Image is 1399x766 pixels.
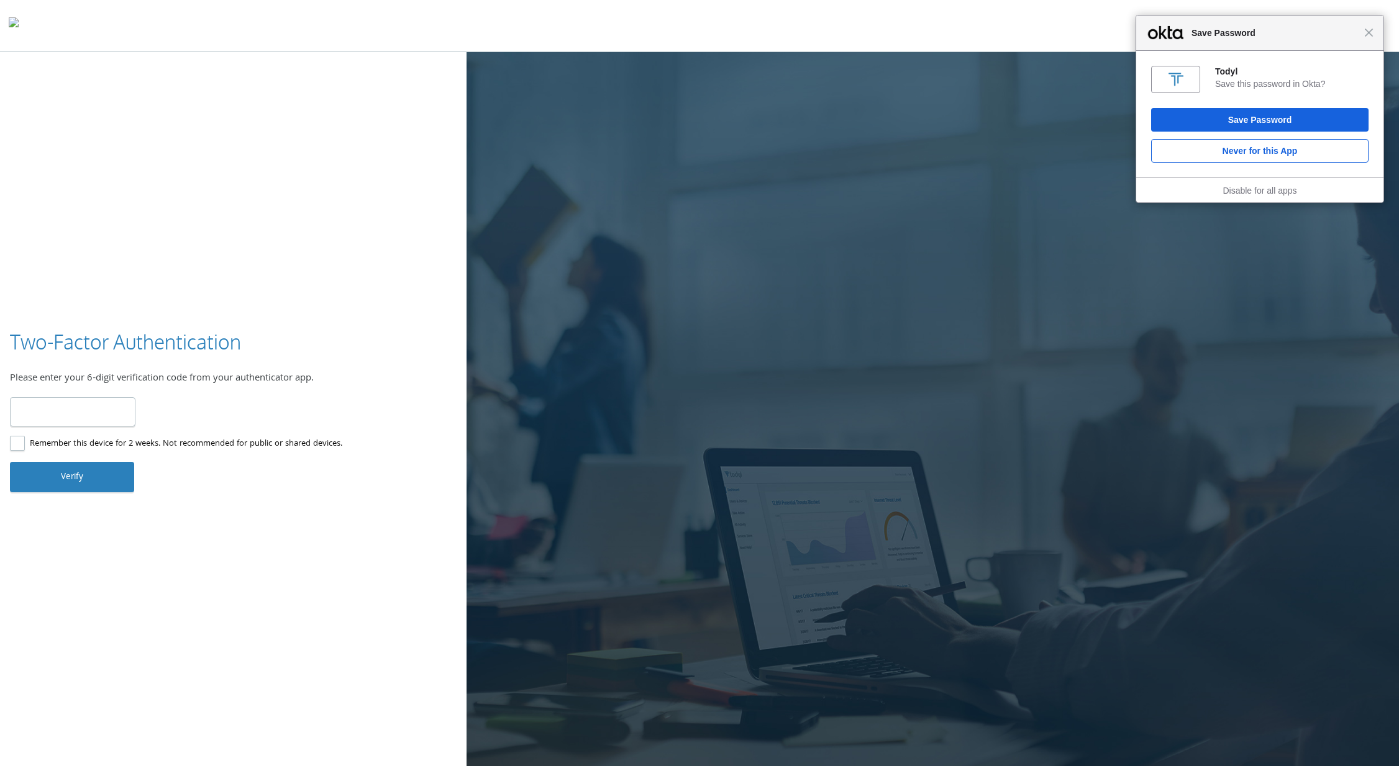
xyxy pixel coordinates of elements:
div: Todyl [1215,66,1369,77]
span: Close [1364,28,1374,37]
div: Save this password in Okta? [1215,78,1369,89]
button: Verify [10,462,134,492]
h3: Two-Factor Authentication [10,328,241,356]
button: Never for this App [1151,139,1369,163]
img: OnI6MIihcG0AAAAASUVORK5CYII= [1166,70,1186,89]
label: Remember this device for 2 weeks. Not recommended for public or shared devices. [10,436,342,452]
span: Save Password [1185,25,1364,40]
a: Disable for all apps [1223,186,1296,196]
div: Please enter your 6-digit verification code from your authenticator app. [10,371,457,387]
img: todyl-logo-dark.svg [9,13,19,38]
button: Save Password [1151,108,1369,132]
